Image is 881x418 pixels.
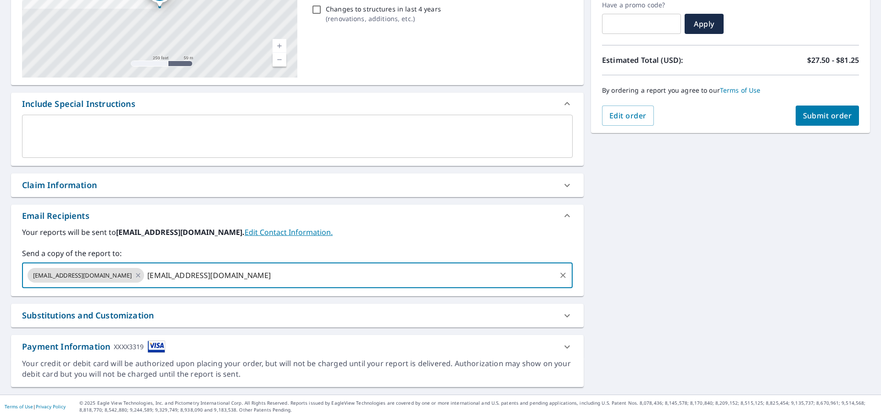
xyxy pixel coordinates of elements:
[116,227,245,237] b: [EMAIL_ADDRESS][DOMAIN_NAME].
[11,304,584,327] div: Substitutions and Customization
[11,93,584,115] div: Include Special Instructions
[11,335,584,358] div: Payment InformationXXXX3319cardImage
[22,210,89,222] div: Email Recipients
[602,106,654,126] button: Edit order
[685,14,724,34] button: Apply
[11,205,584,227] div: Email Recipients
[22,179,97,191] div: Claim Information
[557,269,569,282] button: Clear
[273,39,286,53] a: Current Level 17, Zoom In
[79,400,876,413] p: © 2025 Eagle View Technologies, Inc. and Pictometry International Corp. All Rights Reserved. Repo...
[11,173,584,197] div: Claim Information
[326,14,441,23] p: ( renovations, additions, etc. )
[692,19,716,29] span: Apply
[807,55,859,66] p: $27.50 - $81.25
[326,4,441,14] p: Changes to structures in last 4 years
[28,268,144,283] div: [EMAIL_ADDRESS][DOMAIN_NAME]
[602,55,730,66] p: Estimated Total (USD):
[803,111,852,121] span: Submit order
[22,248,573,259] label: Send a copy of the report to:
[22,227,573,238] label: Your reports will be sent to
[245,227,333,237] a: EditContactInfo
[22,98,135,110] div: Include Special Instructions
[273,53,286,67] a: Current Level 17, Zoom Out
[22,358,573,379] div: Your credit or debit card will be authorized upon placing your order, but will not be charged unt...
[114,340,144,353] div: XXXX3319
[602,1,681,9] label: Have a promo code?
[22,340,165,353] div: Payment Information
[5,404,66,409] p: |
[609,111,647,121] span: Edit order
[796,106,859,126] button: Submit order
[28,271,137,280] span: [EMAIL_ADDRESS][DOMAIN_NAME]
[602,86,859,95] p: By ordering a report you agree to our
[148,340,165,353] img: cardImage
[36,403,66,410] a: Privacy Policy
[5,403,33,410] a: Terms of Use
[720,86,761,95] a: Terms of Use
[22,309,154,322] div: Substitutions and Customization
